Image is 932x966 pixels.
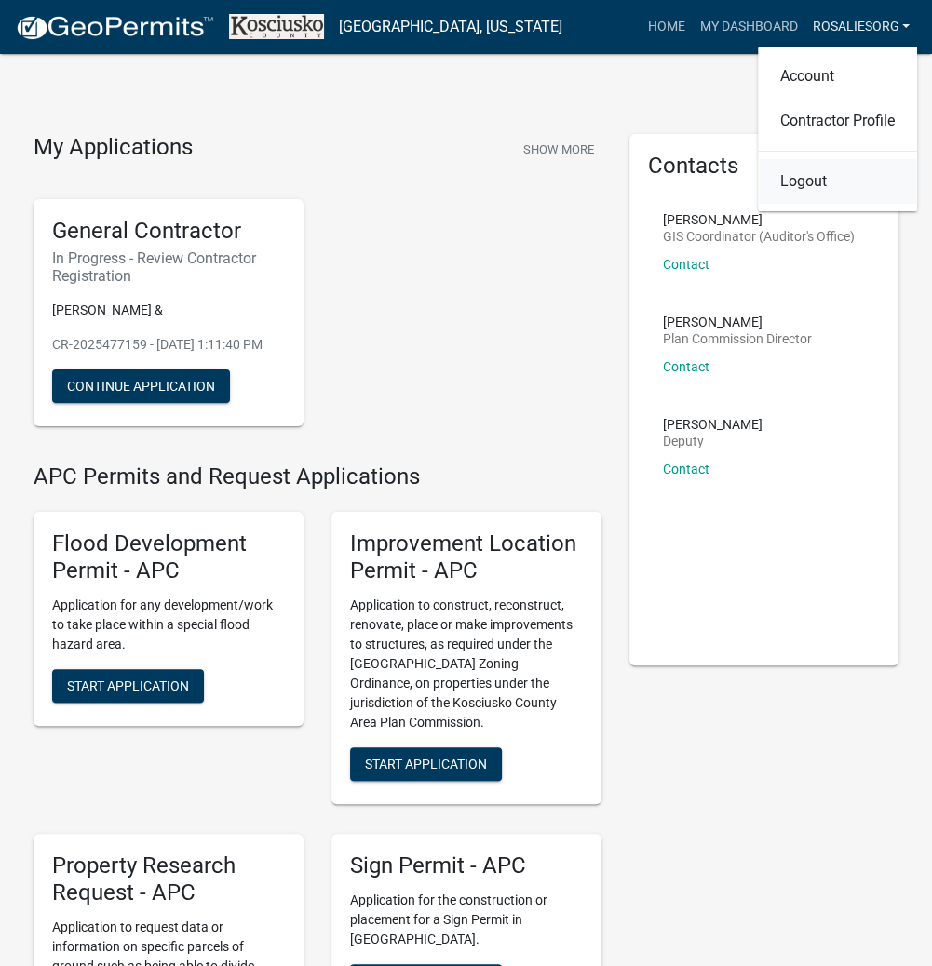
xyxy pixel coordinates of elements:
span: Start Application [365,757,487,771]
span: Start Application [67,678,189,693]
h5: General Contractor [52,218,285,245]
a: Contact [663,462,709,476]
p: [PERSON_NAME] [663,418,763,431]
h4: My Applications [34,134,193,162]
p: GIS Coordinator (Auditor's Office) [663,230,855,243]
p: [PERSON_NAME] & [52,301,285,320]
p: Deputy [663,435,763,448]
img: Kosciusko County, Indiana [229,14,324,39]
button: Show More [516,134,601,165]
button: Continue Application [52,369,230,403]
h5: Contacts [648,153,881,180]
p: [PERSON_NAME] [663,315,812,329]
a: Contractor Profile [758,99,917,143]
button: Start Application [350,747,502,781]
p: CR-2025477159 - [DATE] 1:11:40 PM [52,335,285,355]
p: Application to construct, reconstruct, renovate, place or make improvements to structures, as req... [350,596,583,732]
h5: Flood Development Permit - APC [52,530,285,584]
a: Contact [663,257,709,272]
p: [PERSON_NAME] [663,213,855,226]
a: Home [640,9,692,45]
h5: Property Research Request - APC [52,852,285,906]
a: [GEOGRAPHIC_DATA], [US_STATE] [339,11,562,43]
p: Plan Commission Director [663,332,812,345]
a: Account [758,54,917,99]
p: Application for the construction or placement for a Sign Permit in [GEOGRAPHIC_DATA]. [350,891,583,949]
div: ROSALIESORG [758,47,917,211]
h5: Sign Permit - APC [350,852,583,879]
a: Contact [663,359,709,374]
h5: Improvement Location Permit - APC [350,530,583,584]
a: Logout [758,159,917,204]
h6: In Progress - Review Contractor Registration [52,249,285,285]
a: ROSALIESORG [804,9,917,45]
p: Application for any development/work to take place within a special flood hazard area. [52,596,285,654]
a: My Dashboard [692,9,804,45]
h4: APC Permits and Request Applications [34,463,601,490]
button: Start Application [52,669,204,703]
